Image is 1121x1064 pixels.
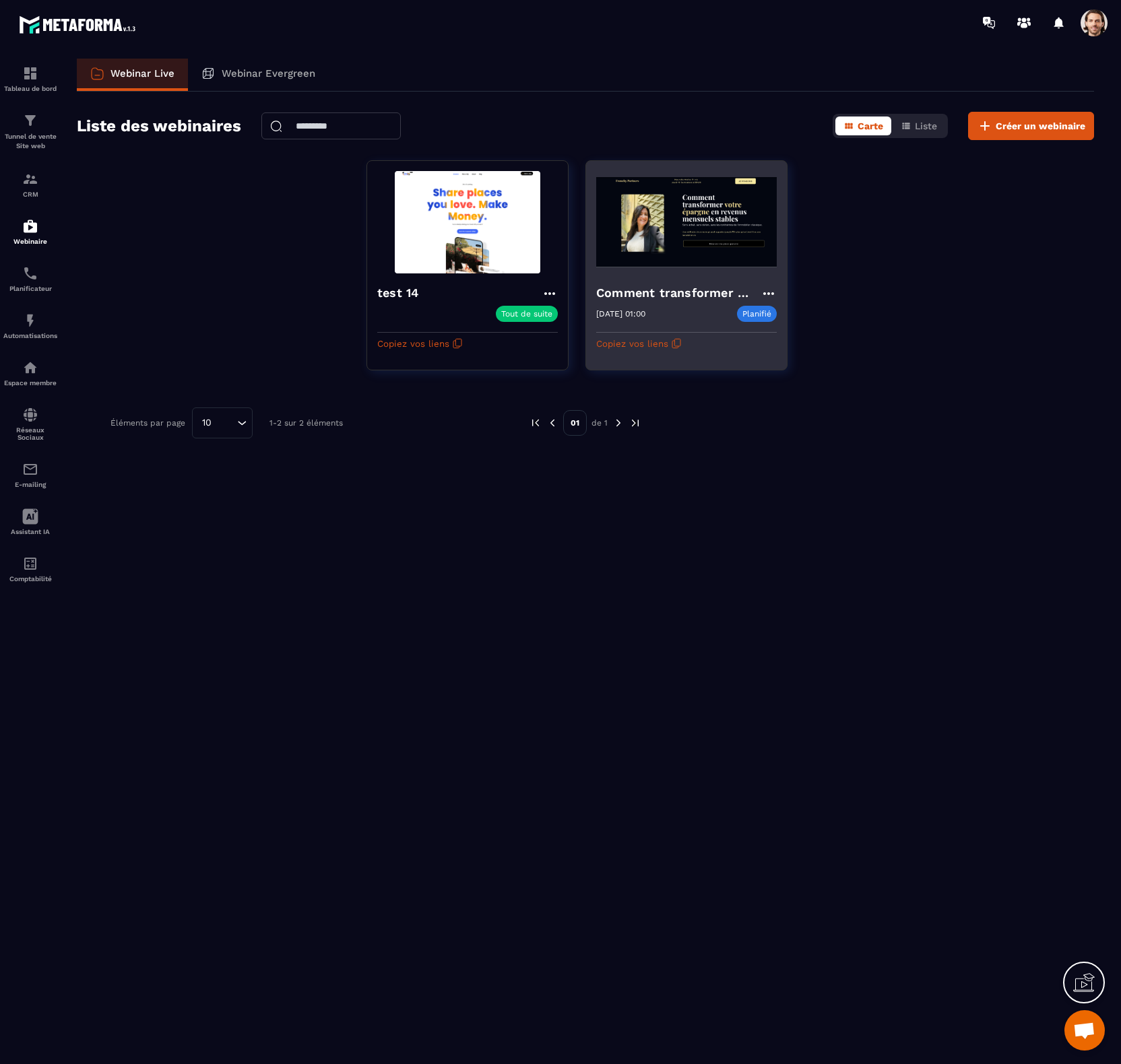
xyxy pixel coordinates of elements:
p: Tunnel de vente Site web [3,132,57,151]
button: Copiez vos liens [377,333,463,354]
a: social-networksocial-networkRéseaux Sociaux [3,397,57,451]
img: automations [22,218,38,234]
button: Carte [835,117,891,135]
p: Automatisations [3,332,57,339]
img: email [22,461,38,477]
p: E-mailing [3,481,57,488]
p: Planificateur [3,285,57,292]
button: Copiez vos liens [596,333,682,354]
span: Créer un webinaire [996,119,1085,133]
p: Webinaire [3,238,57,245]
a: schedulerschedulerPlanificateur [3,255,57,302]
a: automationsautomationsEspace membre [3,350,57,397]
p: Webinar Evergreen [222,67,315,79]
img: formation [22,65,38,81]
p: CRM [3,191,57,198]
img: webinar-background [377,171,558,273]
img: prev [546,417,558,429]
p: Réseaux Sociaux [3,426,57,441]
a: Webinar Live [77,59,188,91]
a: formationformationTunnel de vente Site web [3,102,57,161]
p: Tout de suite [501,309,552,319]
a: emailemailE-mailing [3,451,57,498]
img: scheduler [22,265,38,281]
p: Espace membre [3,379,57,387]
div: Mở cuộc trò chuyện [1064,1010,1105,1051]
h4: test 14 [377,284,425,302]
img: automations [22,312,38,329]
img: webinar-background [596,171,777,273]
p: Webinar Live [110,67,174,79]
p: Tableau de bord [3,85,57,92]
a: formationformationCRM [3,161,57,208]
span: 10 [197,415,216,430]
img: formation [22,171,38,187]
img: automations [22,360,38,376]
p: Comptabilité [3,575,57,583]
img: next [612,417,624,429]
p: [DATE] 01:00 [596,309,645,319]
p: Éléments par page [110,418,185,428]
a: automationsautomationsWebinaire [3,208,57,255]
a: automationsautomationsAutomatisations [3,302,57,350]
span: Liste [915,121,937,131]
img: accountant [22,556,38,572]
p: Assistant IA [3,528,57,535]
img: prev [530,417,542,429]
p: Planifié [737,306,777,322]
img: formation [22,112,38,129]
input: Search for option [216,415,234,430]
h2: Liste des webinaires [77,112,241,139]
a: formationformationTableau de bord [3,55,57,102]
a: accountantaccountantComptabilité [3,545,57,593]
span: Carte [858,121,883,131]
a: Assistant IA [3,498,57,545]
p: de 1 [591,418,608,428]
img: social-network [22,407,38,423]
button: Liste [893,117,945,135]
h4: Comment transformer votre épargne en un revenus mensuels stables [596,284,761,302]
p: 1-2 sur 2 éléments [269,418,343,428]
img: logo [19,12,140,37]
button: Créer un webinaire [968,112,1094,140]
div: Search for option [192,407,253,438]
img: next [629,417,641,429]
p: 01 [563,410,587,436]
